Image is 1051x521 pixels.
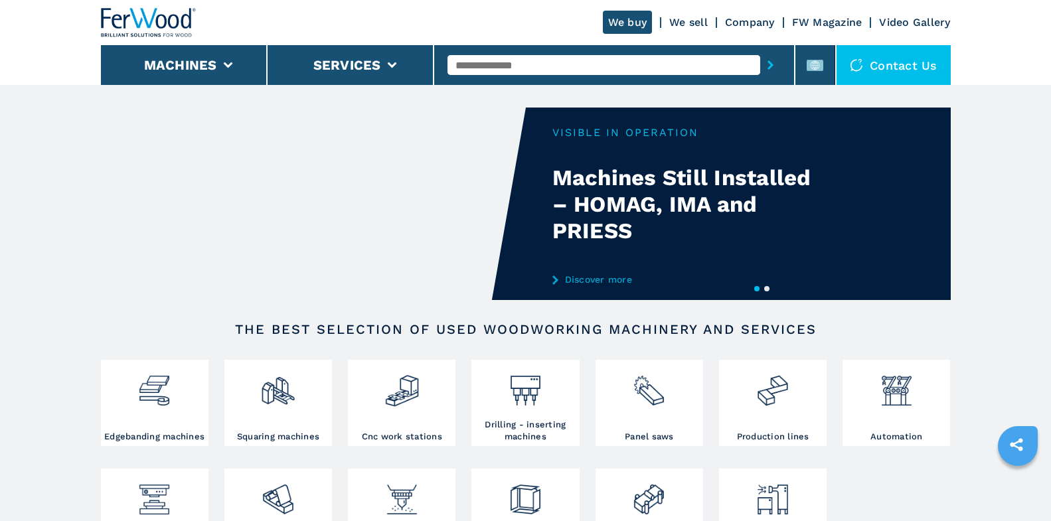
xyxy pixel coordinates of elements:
video: Your browser does not support the video tag. [101,108,526,300]
button: Services [313,57,381,73]
div: Contact us [837,45,951,85]
a: FW Magazine [792,16,862,29]
img: linee_di_produzione_2.png [755,363,790,408]
img: automazione.png [879,363,914,408]
button: 1 [754,286,760,291]
img: montaggio_imballaggio_2.png [508,472,543,517]
button: Machines [144,57,217,73]
a: Automation [843,360,950,446]
a: We buy [603,11,653,34]
img: sezionatrici_2.png [631,363,667,408]
img: lavorazione_porte_finestre_2.png [631,472,667,517]
a: sharethis [1000,428,1033,461]
a: Cnc work stations [348,360,455,446]
img: aspirazione_1.png [755,472,790,517]
h3: Edgebanding machines [104,431,204,443]
a: Company [725,16,775,29]
a: Drilling - inserting machines [471,360,579,446]
button: 2 [764,286,769,291]
a: Squaring machines [224,360,332,446]
h3: Production lines [737,431,809,443]
a: Edgebanding machines [101,360,208,446]
h3: Panel saws [625,431,674,443]
a: Video Gallery [879,16,950,29]
img: bordatrici_1.png [137,363,172,408]
img: Ferwood [101,8,197,37]
img: levigatrici_2.png [260,472,295,517]
img: pressa-strettoia.png [137,472,172,517]
h3: Squaring machines [237,431,319,443]
h3: Automation [870,431,923,443]
img: foratrici_inseritrici_2.png [508,363,543,408]
img: verniciatura_1.png [384,472,420,517]
img: squadratrici_2.png [260,363,295,408]
button: submit-button [760,50,781,80]
a: Production lines [719,360,827,446]
h3: Drilling - inserting machines [475,419,576,443]
img: centro_di_lavoro_cnc_2.png [384,363,420,408]
iframe: Chat [995,461,1041,511]
img: Contact us [850,58,863,72]
h2: The best selection of used woodworking machinery and services [143,321,908,337]
a: We sell [669,16,708,29]
a: Discover more [552,274,813,285]
h3: Cnc work stations [362,431,442,443]
a: Panel saws [596,360,703,446]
